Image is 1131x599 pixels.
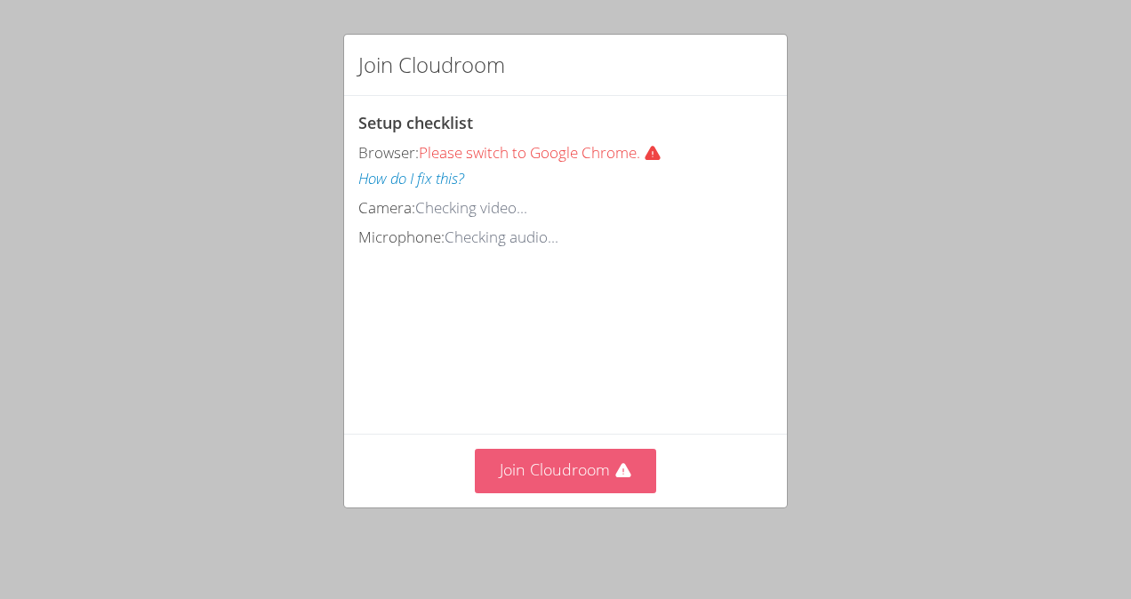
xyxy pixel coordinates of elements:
span: Browser: [358,142,419,163]
span: Microphone: [358,227,445,247]
span: Checking audio... [445,227,558,247]
span: Camera: [358,197,415,218]
span: Checking video... [415,197,527,218]
span: Setup checklist [358,112,473,133]
button: How do I fix this? [358,166,464,192]
span: Please switch to Google Chrome. [419,142,669,163]
button: Join Cloudroom [475,449,657,492]
h2: Join Cloudroom [358,49,505,81]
